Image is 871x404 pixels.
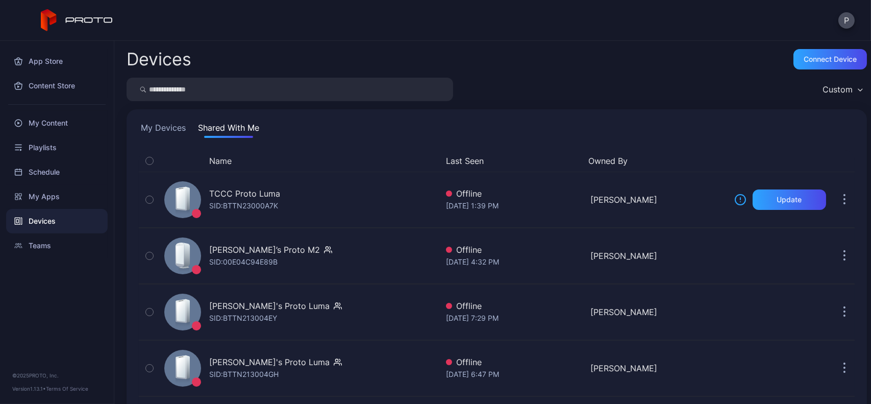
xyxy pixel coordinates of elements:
[590,250,726,262] div: [PERSON_NAME]
[823,84,853,94] div: Custom
[12,386,46,392] span: Version 1.13.1 •
[6,74,108,98] a: Content Store
[139,122,188,138] button: My Devices
[777,196,802,204] div: Update
[446,244,582,256] div: Offline
[590,362,726,374] div: [PERSON_NAME]
[6,233,108,258] a: Teams
[6,135,108,160] a: Playlists
[6,184,108,209] a: My Apps
[446,187,582,200] div: Offline
[838,12,855,29] button: P
[6,49,108,74] a: App Store
[209,200,278,212] div: SID: BTTN23000A7K
[590,306,726,318] div: [PERSON_NAME]
[588,155,722,167] button: Owned By
[209,300,330,312] div: [PERSON_NAME]'s Proto Luma
[446,200,582,212] div: [DATE] 1:39 PM
[730,155,822,167] div: Update Device
[209,312,277,324] div: SID: BTTN213004EY
[446,155,580,167] button: Last Seen
[209,155,232,167] button: Name
[753,189,826,210] button: Update
[209,256,278,268] div: SID: 00E04C94E89B
[12,371,102,379] div: © 2025 PROTO, Inc.
[196,122,261,138] button: Shared With Me
[446,300,582,312] div: Offline
[127,50,191,68] h2: Devices
[6,111,108,135] a: My Content
[6,209,108,233] a: Devices
[209,356,330,368] div: [PERSON_NAME]'s Proto Luma
[209,244,320,256] div: [PERSON_NAME]’s Proto M2
[209,187,280,200] div: TCCC Proto Luma
[446,312,582,324] div: [DATE] 7:29 PM
[209,368,279,381] div: SID: BTTN213004GH
[446,256,582,268] div: [DATE] 4:32 PM
[590,194,726,206] div: [PERSON_NAME]
[817,78,867,101] button: Custom
[46,386,88,392] a: Terms Of Service
[6,160,108,184] a: Schedule
[834,155,855,167] div: Options
[446,356,582,368] div: Offline
[804,55,857,63] div: Connect device
[446,368,582,381] div: [DATE] 6:47 PM
[793,49,867,69] button: Connect device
